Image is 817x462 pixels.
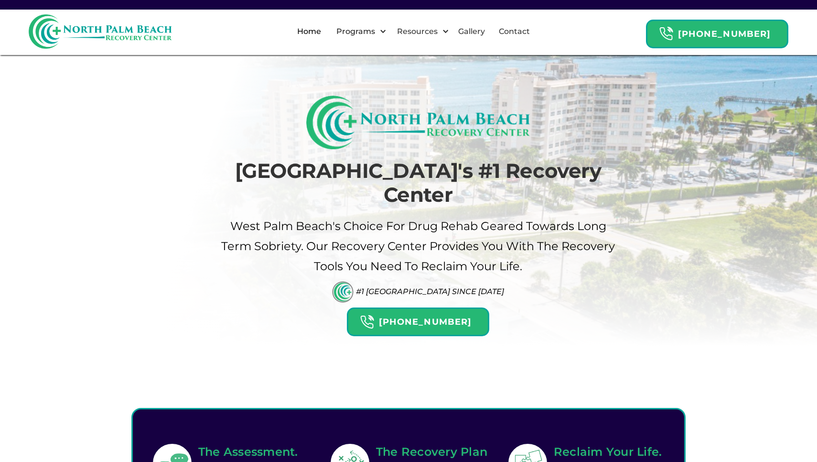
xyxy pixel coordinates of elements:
div: Resources [389,16,451,47]
h2: Reclaim Your Life. [554,443,675,461]
a: Gallery [452,16,491,47]
div: Programs [328,16,389,47]
a: Header Calendar Icons[PHONE_NUMBER] [646,15,788,48]
a: Header Calendar Icons[PHONE_NUMBER] [347,303,489,336]
strong: [PHONE_NUMBER] [379,317,472,327]
strong: [PHONE_NUMBER] [678,29,771,39]
div: Programs [334,26,377,37]
a: Contact [493,16,536,47]
a: Home [291,16,327,47]
h2: The Assessment. [198,443,319,461]
h2: The Recovery Plan [376,443,497,461]
p: West palm beach's Choice For drug Rehab Geared Towards Long term sobriety. Our Recovery Center pr... [220,216,616,276]
h1: [GEOGRAPHIC_DATA]'s #1 Recovery Center [220,159,616,207]
img: Header Calendar Icons [659,26,673,41]
img: North Palm Beach Recovery Logo (Rectangle) [306,96,530,149]
div: #1 [GEOGRAPHIC_DATA] Since [DATE] [356,287,504,296]
div: Resources [395,26,440,37]
img: Header Calendar Icons [360,315,374,330]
